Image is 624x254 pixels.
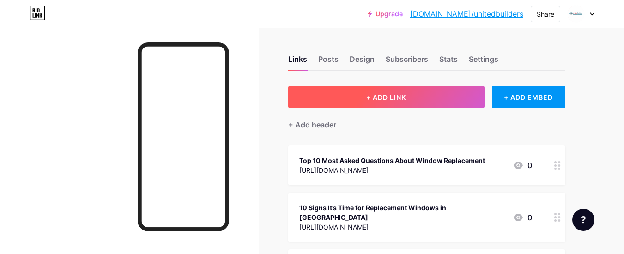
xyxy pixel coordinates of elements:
div: Stats [439,54,458,70]
a: [DOMAIN_NAME]/unitedbuilders [410,8,523,19]
div: Links [288,54,307,70]
div: [URL][DOMAIN_NAME] [299,165,485,175]
div: + ADD EMBED [492,86,565,108]
div: [URL][DOMAIN_NAME] [299,222,505,232]
div: 10 Signs It’s Time for Replacement Windows in [GEOGRAPHIC_DATA] [299,203,505,222]
a: Upgrade [368,10,403,18]
div: Top 10 Most Asked Questions About Window Replacement [299,156,485,165]
div: 0 [513,160,532,171]
div: Subscribers [386,54,428,70]
button: + ADD LINK [288,86,485,108]
div: Share [537,9,554,19]
div: Design [350,54,375,70]
div: Settings [469,54,498,70]
div: + Add header [288,119,336,130]
img: unitedbuilders [567,5,585,23]
span: + ADD LINK [366,93,406,101]
div: 0 [513,212,532,223]
div: Posts [318,54,339,70]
